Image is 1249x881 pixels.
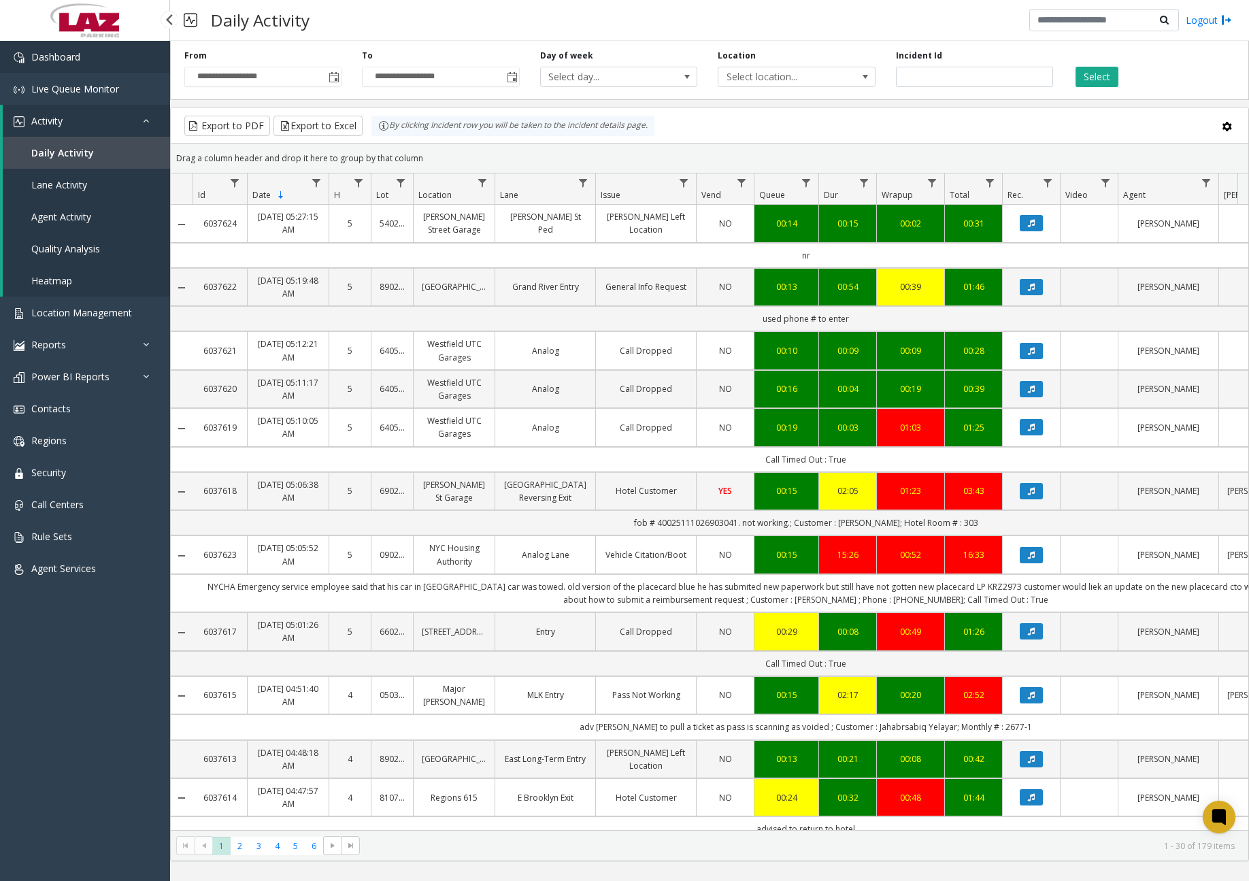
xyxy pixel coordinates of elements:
[362,50,373,62] label: To
[31,498,84,511] span: Call Centers
[422,376,486,402] a: Westfield UTC Garages
[503,280,587,293] a: Grand River Entry
[1127,791,1210,804] a: [PERSON_NAME]
[422,625,486,638] a: [STREET_ADDRESS]
[953,484,994,497] a: 03:43
[1127,344,1210,357] a: [PERSON_NAME]
[718,50,756,62] label: Location
[31,82,119,95] span: Live Queue Monitor
[380,421,405,434] a: 640580
[252,189,271,201] span: Date
[675,173,693,192] a: Issue Filter Menu
[418,189,452,201] span: Location
[885,421,936,434] a: 01:03
[719,753,732,765] span: NO
[31,146,94,159] span: Daily Activity
[705,625,746,638] a: NO
[1127,217,1210,230] a: [PERSON_NAME]
[953,548,994,561] a: 16:33
[827,791,868,804] div: 00:32
[422,791,486,804] a: Regions 615
[337,280,363,293] a: 5
[718,485,732,497] span: YES
[31,114,63,127] span: Activity
[380,752,405,765] a: 890207
[763,548,810,561] a: 00:15
[171,627,193,638] a: Collapse Details
[323,836,342,855] span: Go to the next page
[827,752,868,765] a: 00:21
[827,484,868,497] div: 02:05
[763,280,810,293] div: 00:13
[719,422,732,433] span: NO
[14,308,24,319] img: 'icon'
[422,478,486,504] a: [PERSON_NAME] St Garage
[705,688,746,701] a: NO
[250,837,268,855] span: Page 3
[201,344,239,357] a: 6037621
[31,242,100,255] span: Quality Analysis
[763,752,810,765] a: 00:13
[256,210,320,236] a: [DATE] 05:27:15 AM
[1127,484,1210,497] a: [PERSON_NAME]
[201,752,239,765] a: 6037613
[885,752,936,765] div: 00:08
[380,625,405,638] a: 660214
[719,626,732,637] span: NO
[171,691,193,701] a: Collapse Details
[31,306,132,319] span: Location Management
[763,791,810,804] a: 00:24
[503,688,587,701] a: MLK Entry
[503,421,587,434] a: Analog
[256,337,320,363] a: [DATE] 05:12:21 AM
[885,382,936,395] a: 00:19
[827,217,868,230] div: 00:15
[256,618,320,644] a: [DATE] 05:01:26 AM
[763,344,810,357] a: 00:10
[705,217,746,230] a: NO
[885,484,936,497] a: 01:23
[953,752,994,765] div: 00:42
[953,625,994,638] a: 01:26
[541,67,666,86] span: Select day...
[337,791,363,804] a: 4
[380,280,405,293] a: 890209
[1127,625,1210,638] a: [PERSON_NAME]
[422,210,486,236] a: [PERSON_NAME] Street Garage
[380,217,405,230] a: 540286
[827,382,868,395] div: 00:04
[184,50,207,62] label: From
[14,84,24,95] img: 'icon'
[719,281,732,293] span: NO
[14,52,24,63] img: 'icon'
[14,116,24,127] img: 'icon'
[953,217,994,230] a: 00:31
[14,436,24,447] img: 'icon'
[763,382,810,395] a: 00:16
[14,564,24,575] img: 'icon'
[31,178,87,191] span: Lane Activity
[855,173,873,192] a: Dur Filter Menu
[827,344,868,357] a: 00:09
[763,421,810,434] a: 00:19
[827,688,868,701] a: 02:17
[371,116,654,136] div: By clicking Incident row you will be taken to the incident details page.
[1127,280,1210,293] a: [PERSON_NAME]
[14,468,24,479] img: 'icon'
[885,791,936,804] a: 00:48
[201,421,239,434] a: 6037619
[885,625,936,638] a: 00:49
[201,382,239,395] a: 6037620
[705,791,746,804] a: NO
[334,189,340,201] span: H
[31,530,72,543] span: Rule Sets
[14,404,24,415] img: 'icon'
